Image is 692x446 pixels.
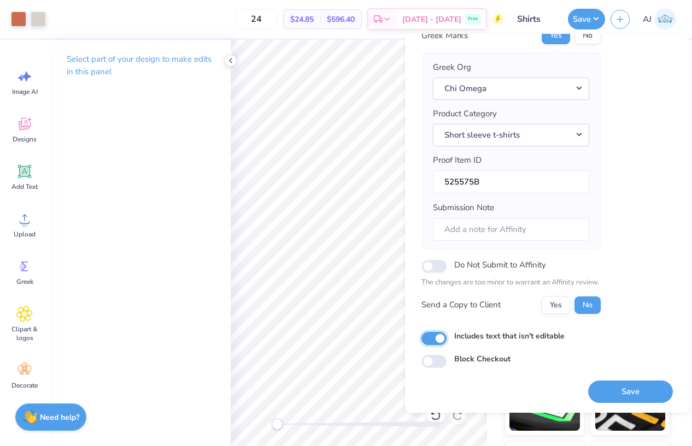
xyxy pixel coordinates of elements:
input: Add a note for Affinity [433,218,589,241]
label: Proof Item ID [433,154,482,166]
div: Accessibility label [272,419,283,430]
label: Product Category [433,108,497,120]
span: Free [468,15,478,23]
button: Yes [542,296,570,314]
button: No [574,296,601,314]
span: Greek [16,277,33,286]
span: Designs [13,135,37,144]
label: Submission Note [433,201,494,214]
span: Add Text [11,182,38,191]
span: $596.40 [327,14,355,25]
label: Block Checkout [454,353,511,365]
button: Save [568,9,605,29]
p: The changes are too minor to warrant an Affinity review. [421,277,601,288]
p: Select part of your design to make edits in this panel [67,53,213,78]
img: Armiel John Calzada [654,8,676,30]
label: Includes text that isn't editable [454,330,565,342]
a: AJ [638,8,681,30]
strong: Need help? [40,412,79,423]
span: [DATE] - [DATE] [402,14,461,25]
input: – – [235,9,278,29]
button: Short sleeve t-shirts [433,124,589,146]
span: AJ [643,13,652,26]
input: Untitled Design [509,8,562,30]
button: Chi Omega [433,78,589,100]
span: Decorate [11,381,38,390]
span: Clipart & logos [7,325,43,342]
button: Save [588,380,673,403]
label: Do Not Submit to Affinity [454,258,546,272]
span: Image AI [12,87,38,96]
span: Upload [14,230,36,239]
div: Greek Marks [421,29,468,42]
span: $24.85 [290,14,314,25]
button: Yes [542,27,570,44]
label: Greek Org [433,61,471,74]
button: No [574,27,601,44]
div: Send a Copy to Client [421,299,501,311]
